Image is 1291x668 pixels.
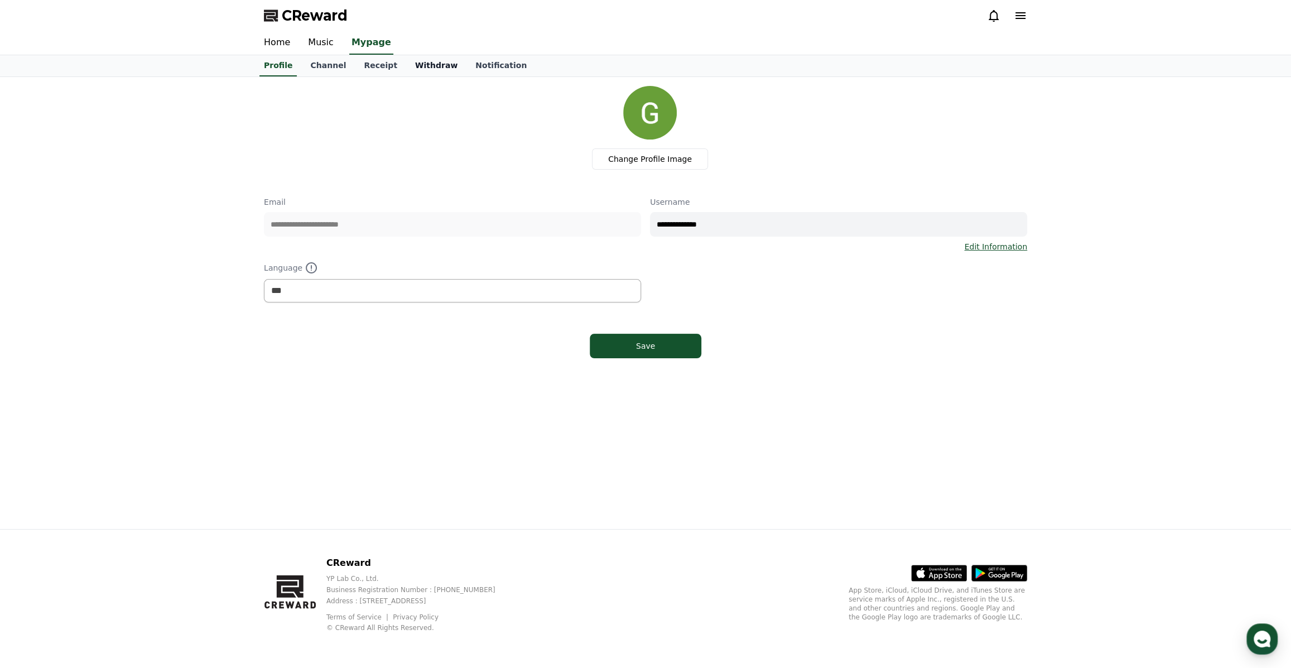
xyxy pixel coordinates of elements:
p: Email [264,196,641,208]
p: Business Registration Number : [PHONE_NUMBER] [326,585,513,594]
a: Home [3,354,74,382]
a: Messages [74,354,144,382]
span: Messages [93,371,126,380]
div: Save [612,340,679,352]
span: Settings [165,371,192,379]
p: Language [264,261,641,275]
a: Terms of Service [326,613,390,621]
p: Username [650,196,1027,208]
p: © CReward All Rights Reserved. [326,623,513,632]
p: App Store, iCloud, iCloud Drive, and iTunes Store are service marks of Apple Inc., registered in ... [849,586,1027,622]
p: Address : [STREET_ADDRESS] [326,597,513,605]
a: Privacy Policy [393,613,439,621]
a: Music [299,31,343,55]
a: Settings [144,354,214,382]
p: YP Lab Co., Ltd. [326,574,513,583]
a: Mypage [349,31,393,55]
a: Receipt [355,55,406,76]
a: Withdraw [406,55,466,76]
label: Change Profile Image [592,148,708,170]
span: Home [28,371,48,379]
span: CReward [282,7,348,25]
a: Edit Information [964,241,1027,252]
a: CReward [264,7,348,25]
a: Channel [301,55,355,76]
a: Notification [466,55,536,76]
p: CReward [326,556,513,570]
img: profile_image [623,86,677,140]
a: Profile [259,55,297,76]
a: Home [255,31,299,55]
button: Save [590,334,701,358]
